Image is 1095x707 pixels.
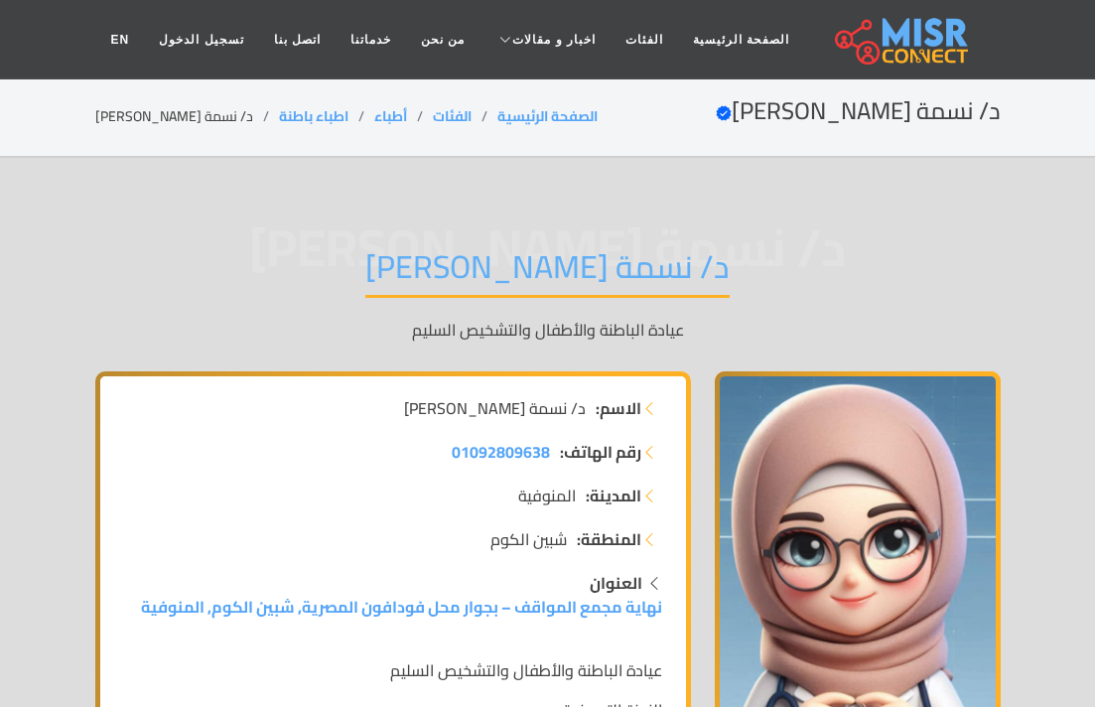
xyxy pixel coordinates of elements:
span: المنوفية [518,484,576,507]
h1: د/ نسمة [PERSON_NAME] [365,247,730,298]
strong: العنوان [590,568,642,598]
a: اخبار و مقالات [479,21,611,59]
span: اخبار و مقالات [512,31,596,49]
a: اطباء باطنة [279,103,348,129]
a: الفئات [433,103,472,129]
strong: المدينة: [586,484,641,507]
a: من نحن [406,21,479,59]
h2: د/ نسمة [PERSON_NAME] [716,97,1001,126]
a: الصفحة الرئيسية [678,21,804,59]
span: 01092809638 [452,437,550,467]
span: شبين الكوم [490,527,567,551]
strong: المنطقة: [577,527,641,551]
strong: رقم الهاتف: [560,440,641,464]
a: تسجيل الدخول [144,21,258,59]
li: د/ نسمة [PERSON_NAME] [95,106,279,127]
a: نهاية مجمع المواقف – بجوار محل فودافون المصرية, شبين الكوم, المنوفية [141,592,662,622]
p: عيادة الباطنة والأطفال والتشخيص السليم [95,318,1001,342]
a: أطباء [374,103,407,129]
span: د/ نسمة [PERSON_NAME] [404,396,586,420]
a: الصفحة الرئيسية [497,103,598,129]
p: عيادة الباطنة والأطفال والتشخيص السليم [124,658,662,682]
a: EN [96,21,145,59]
a: الفئات [611,21,678,59]
a: خدماتنا [336,21,406,59]
a: 01092809638 [452,440,550,464]
strong: الاسم: [596,396,641,420]
svg: Verified account [716,105,732,121]
img: main.misr_connect [835,15,968,65]
a: اتصل بنا [259,21,336,59]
